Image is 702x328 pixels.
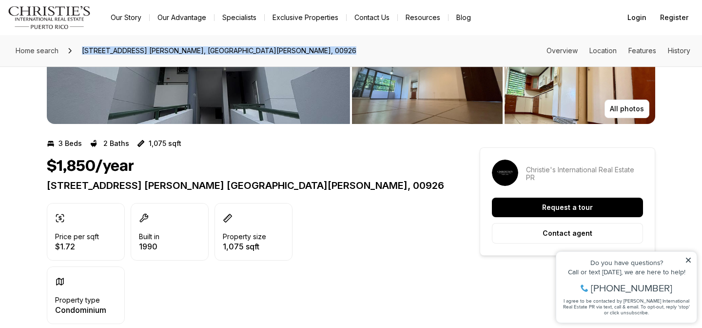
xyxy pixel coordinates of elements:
p: Built in [139,233,159,241]
a: Skip to: Location [589,46,617,55]
button: Request a tour [492,198,643,217]
span: [PHONE_NUMBER] [40,46,121,56]
a: Skip to: History [668,46,690,55]
p: 2 Baths [103,140,129,147]
a: Resources [398,11,448,24]
button: All photos [604,100,649,118]
p: Property type [55,296,100,304]
p: Request a tour [542,204,593,211]
button: Contact agent [492,223,643,244]
button: Login [622,8,652,27]
a: Blog [448,11,479,24]
span: Register [660,14,688,21]
p: Price per sqft [55,233,99,241]
a: Home search [12,43,62,59]
div: Do you have questions? [10,22,141,29]
a: Skip to: Overview [546,46,578,55]
p: 1990 [139,243,159,250]
div: Call or text [DATE], we are here to help! [10,31,141,38]
span: [STREET_ADDRESS] [PERSON_NAME], [GEOGRAPHIC_DATA][PERSON_NAME], 00926 [78,43,360,59]
p: Property size [223,233,266,241]
button: View image gallery [352,37,503,124]
p: Condominium [55,306,106,314]
p: 3 Beds [58,140,82,147]
p: Christie's International Real Estate PR [526,166,643,182]
p: All photos [610,105,644,113]
img: logo [8,6,91,29]
h1: $1,850/year [47,157,134,176]
span: I agree to be contacted by [PERSON_NAME] International Real Estate PR via text, call & email. To ... [12,60,139,79]
a: Exclusive Properties [265,11,346,24]
span: Login [627,14,646,21]
p: [STREET_ADDRESS] [PERSON_NAME] [GEOGRAPHIC_DATA][PERSON_NAME], 00926 [47,180,445,191]
a: Our Advantage [150,11,214,24]
a: Skip to: Features [628,46,656,55]
p: $1.72 [55,243,99,250]
button: Contact Us [347,11,397,24]
button: Register [654,8,694,27]
button: View image gallery [505,37,655,124]
p: 1,075 sqft [223,243,266,250]
p: Contact agent [543,229,592,237]
p: 1,075 sqft [149,140,181,147]
nav: Page section menu [546,47,690,55]
a: Our Story [103,11,149,24]
a: Specialists [214,11,264,24]
span: Home search [16,46,58,55]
